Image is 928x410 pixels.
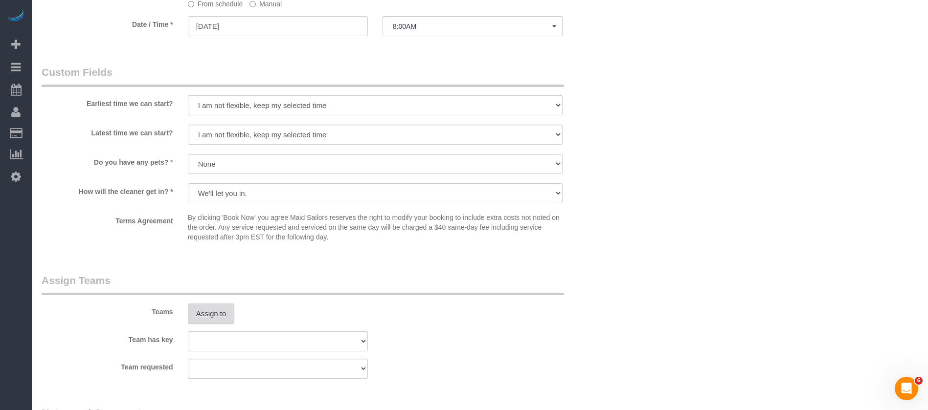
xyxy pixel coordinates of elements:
[895,377,918,400] iframe: Intercom live chat
[34,213,181,226] label: Terms Agreement
[34,16,181,29] label: Date / Time *
[6,10,25,23] img: Automaid Logo
[383,16,563,36] button: 8:00AM
[34,125,181,138] label: Latest time we can start?
[188,16,368,36] input: MM/DD/YYYY
[34,359,181,372] label: Team requested
[42,273,564,295] legend: Assign Teams
[34,95,181,108] label: Earliest time we can start?
[34,303,181,317] label: Teams
[249,1,256,7] input: Manual
[393,22,552,30] span: 8:00AM
[915,377,923,385] span: 6
[42,65,564,87] legend: Custom Fields
[34,183,181,196] label: How will the cleaner get in? *
[188,213,563,242] p: By clicking 'Book Now' you agree Maid Sailors reserves the right to modify your booking to includ...
[188,303,235,324] button: Assign to
[34,154,181,167] label: Do you have any pets? *
[34,331,181,345] label: Team has key
[188,1,194,7] input: From schedule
